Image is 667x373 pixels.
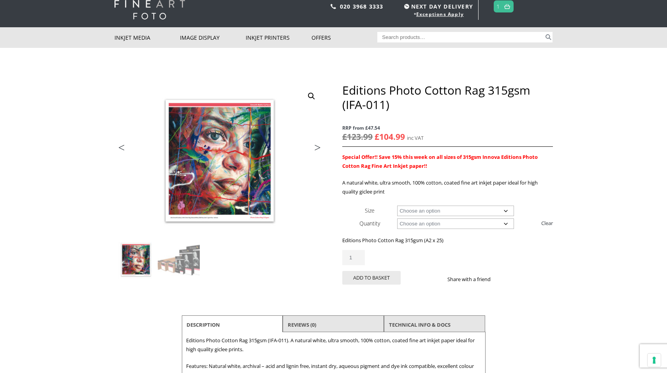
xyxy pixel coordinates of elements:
a: Reviews (0) [288,318,316,332]
a: View full-screen image gallery [304,89,319,103]
span: NEXT DAY DELIVERY [402,2,473,11]
a: Exceptions Apply [416,11,464,18]
button: Add to basket [342,271,401,285]
input: Product quantity [342,250,365,265]
a: 020 3968 3333 [340,3,384,10]
img: time.svg [404,4,409,9]
img: phone.svg [331,4,336,9]
a: Clear options [541,217,553,229]
strong: Special Offer!! Save 15% this week on all sizes of 315gsm Innova Editions Photo Cotton Rag Fine A... [342,153,538,169]
input: Search products… [377,32,544,42]
span: RRP from £47.54 [342,123,553,132]
img: Editions Photo Cotton Rag 315gsm (IFA-011) - Image 2 [158,239,200,281]
a: 1 [496,1,500,12]
p: A natural white, ultra smooth, 100% cotton, coated fine art inkjet paper ideal for high quality g... [342,178,553,196]
button: Your consent preferences for tracking technologies [648,354,661,367]
a: Image Display [180,27,246,48]
img: email sharing button [519,276,525,282]
a: Description [187,318,220,332]
a: TECHNICAL INFO & DOCS [389,318,451,332]
span: £ [375,131,379,142]
bdi: 104.99 [375,131,405,142]
a: Inkjet Printers [246,27,312,48]
img: Editions Photo Cotton Rag 315gsm (IFA-011) [115,239,157,281]
bdi: 123.99 [342,131,373,142]
img: basket.svg [504,4,510,9]
img: twitter sharing button [509,276,516,282]
p: Share with a friend [447,275,500,284]
p: Editions Photo Cotton Rag 315gsm (A2 x 25) [342,236,553,245]
a: Offers [312,27,377,48]
button: Search [544,32,553,42]
p: Editions Photo Cotton Rag 315gsm (IFA-011). A natural white, ultra smooth, 100% cotton, coated fi... [186,336,481,354]
img: facebook sharing button [500,276,506,282]
span: £ [342,131,347,142]
a: Inkjet Media [114,27,180,48]
label: Size [365,207,375,214]
label: Quantity [359,220,380,227]
h1: Editions Photo Cotton Rag 315gsm (IFA-011) [342,83,553,112]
